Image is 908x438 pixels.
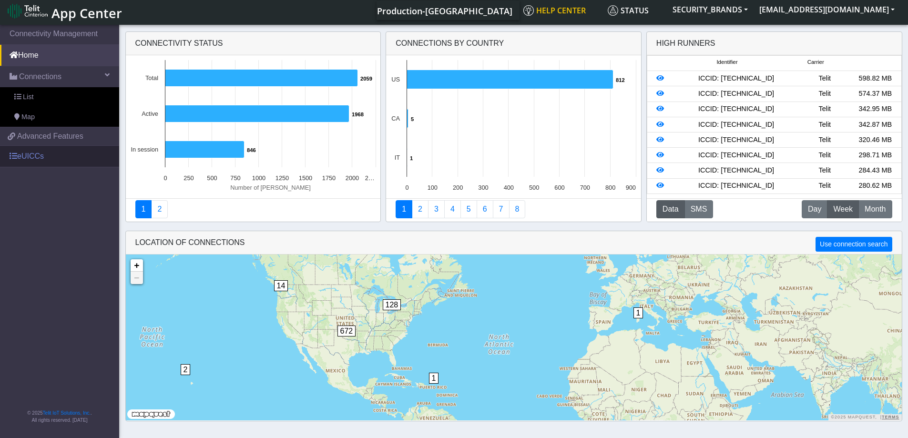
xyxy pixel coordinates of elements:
[135,200,371,218] nav: Summary paging
[337,326,356,336] span: 672
[429,373,439,401] div: 1
[673,120,799,130] div: ICCID: [TECHNICAL_ID]
[478,184,488,191] text: 300
[626,184,636,191] text: 900
[833,204,853,215] span: Week
[520,1,604,20] a: Help center
[509,200,526,218] a: Not Connected for 30 days
[274,280,288,291] span: 14
[673,181,799,191] div: ICCID: [TECHNICAL_ID]
[799,89,850,99] div: Telit
[406,184,409,191] text: 0
[230,174,240,182] text: 750
[411,116,414,122] text: 5
[673,73,799,84] div: ICCID: [TECHNICAL_ID]
[181,364,190,393] div: 2
[131,146,158,153] text: In session
[395,154,400,161] text: IT
[428,200,445,218] a: Usage per Country
[386,32,641,55] div: Connections By Country
[377,5,512,17] span: Production-[GEOGRAPHIC_DATA]
[207,174,217,182] text: 500
[181,364,191,375] span: 2
[477,200,493,218] a: 14 Days Trend
[850,73,900,84] div: 598.82 MB
[345,174,358,182] text: 2000
[827,200,859,218] button: Week
[163,174,167,182] text: 0
[429,373,439,384] span: 1
[882,415,899,419] a: Terms
[184,174,194,182] text: 250
[858,200,892,218] button: Month
[412,200,428,218] a: Carrier
[391,76,400,83] text: US
[21,112,35,122] span: Map
[605,184,615,191] text: 800
[352,112,364,117] text: 1968
[523,5,534,16] img: knowledge.svg
[131,272,143,284] a: Zoom out
[493,200,510,218] a: Zero Session
[828,414,901,420] div: ©2025 MapQuest, |
[865,204,886,215] span: Month
[799,150,850,161] div: Telit
[453,184,463,191] text: 200
[360,76,372,81] text: 2059
[656,38,715,49] div: High Runners
[142,110,158,117] text: Active
[816,237,892,252] button: Use connection search
[460,200,477,218] a: Usage by Carrier
[19,71,61,82] span: Connections
[799,120,850,130] div: Telit
[799,73,850,84] div: Telit
[807,58,824,66] span: Carrier
[850,181,900,191] div: 280.62 MB
[667,1,754,18] button: SECURITY_BRANDS
[135,200,152,218] a: Connectivity status
[850,89,900,99] div: 574.37 MB
[799,165,850,176] div: Telit
[396,200,632,218] nav: Summary paging
[580,184,590,191] text: 700
[428,184,438,191] text: 100
[377,1,512,20] a: Your current platform instance
[673,104,799,114] div: ICCID: [TECHNICAL_ID]
[673,135,799,145] div: ICCID: [TECHNICAL_ID]
[850,165,900,176] div: 284.43 MB
[230,184,311,191] text: Number of [PERSON_NAME]
[391,115,400,122] text: CA
[808,204,821,215] span: Day
[684,200,714,218] button: SMS
[633,307,643,318] span: 1
[365,174,374,182] text: 2…
[799,104,850,114] div: Telit
[673,165,799,176] div: ICCID: [TECHNICAL_ID]
[8,3,48,19] img: logo-telit-cinterion-gw-new.png
[656,200,685,218] button: Data
[850,150,900,161] div: 298.71 MB
[608,5,618,16] img: status.svg
[799,181,850,191] div: Telit
[131,259,143,272] a: Zoom in
[850,104,900,114] div: 342.95 MB
[410,155,413,161] text: 1
[633,307,643,336] div: 1
[322,174,335,182] text: 1750
[850,120,900,130] div: 342.87 MB
[802,200,827,218] button: Day
[247,147,256,153] text: 846
[850,135,900,145] div: 320.46 MB
[23,92,33,102] span: List
[444,200,461,218] a: Connections By Carrier
[604,1,667,20] a: Status
[383,299,401,310] span: 128
[151,200,168,218] a: Deployment status
[608,5,649,16] span: Status
[673,150,799,161] div: ICCID: [TECHNICAL_ID]
[17,131,83,142] span: Advanced Features
[799,135,850,145] div: Telit
[523,5,586,16] span: Help center
[616,77,625,83] text: 812
[43,410,91,416] a: Telit IoT Solutions, Inc.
